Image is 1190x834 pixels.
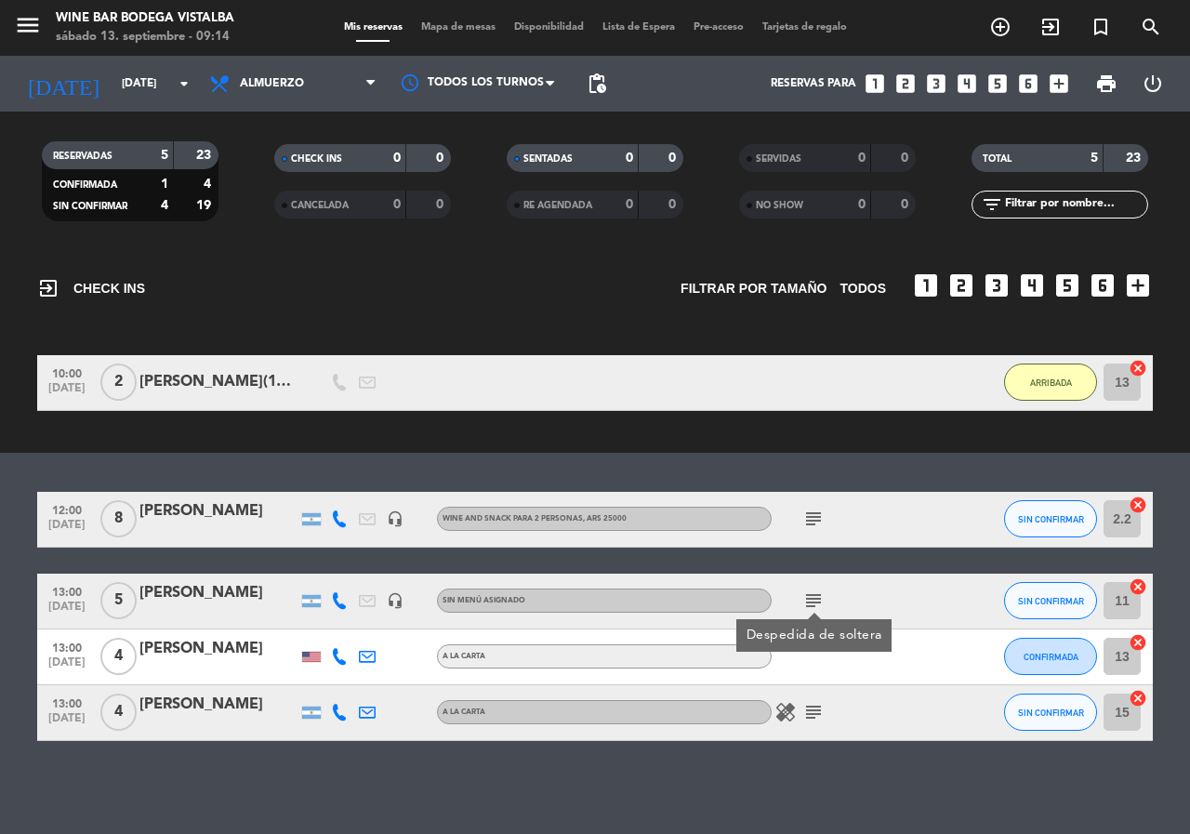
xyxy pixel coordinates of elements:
[583,515,627,523] span: , ARS 25000
[1140,16,1162,38] i: search
[291,201,349,210] span: CANCELADA
[53,202,127,211] span: SIN CONFIRMAR
[1142,73,1164,95] i: power_settings_new
[1018,514,1084,524] span: SIN CONFIRMAR
[37,277,145,299] span: CHECK INS
[387,510,403,527] i: headset_mic
[1024,652,1078,662] span: CONFIRMADA
[1018,596,1084,606] span: SIN CONFIRMAR
[44,692,90,713] span: 13:00
[100,638,137,675] span: 4
[1004,638,1097,675] button: CONFIRMADA
[1003,194,1147,215] input: Filtrar por nombre...
[1004,694,1097,731] button: SIN CONFIRMAR
[1129,689,1147,708] i: cancel
[44,519,90,540] span: [DATE]
[161,178,168,191] strong: 1
[443,515,627,523] span: WINE AND SNACK PARA 2 PERSONAS
[1123,271,1153,300] i: add_box
[840,278,886,299] span: TODOS
[684,22,753,33] span: Pre-acceso
[44,362,90,383] span: 10:00
[1016,72,1040,96] i: looks_6
[44,580,90,602] span: 13:00
[901,152,912,165] strong: 0
[668,152,680,165] strong: 0
[196,149,215,162] strong: 23
[139,499,297,523] div: [PERSON_NAME]
[523,201,592,210] span: RE AGENDADA
[1090,16,1112,38] i: turned_in_not
[523,154,573,164] span: SENTADAS
[393,152,401,165] strong: 0
[44,498,90,520] span: 12:00
[955,72,979,96] i: looks_4
[747,626,882,645] div: Despedida de soltera
[1130,56,1176,112] div: LOG OUT
[1129,359,1147,377] i: cancel
[387,592,403,609] i: headset_mic
[1004,582,1097,619] button: SIN CONFIRMAR
[858,152,866,165] strong: 0
[1088,271,1117,300] i: looks_6
[1017,271,1047,300] i: looks_4
[593,22,684,33] span: Lista de Espera
[989,16,1011,38] i: add_circle_outline
[756,154,801,164] span: SERVIDAS
[443,653,485,660] span: A LA CARTA
[924,72,948,96] i: looks_3
[53,152,112,161] span: RESERVADAS
[901,198,912,211] strong: 0
[1095,73,1117,95] span: print
[1018,708,1084,718] span: SIN CONFIRMAR
[443,597,525,604] span: Sin menú asignado
[100,694,137,731] span: 4
[173,73,195,95] i: arrow_drop_down
[771,77,856,90] span: Reservas para
[412,22,505,33] span: Mapa de mesas
[139,637,297,661] div: [PERSON_NAME]
[1091,152,1098,165] strong: 5
[1129,577,1147,596] i: cancel
[37,277,59,299] i: exit_to_app
[44,636,90,657] span: 13:00
[802,701,825,723] i: subject
[14,11,42,39] i: menu
[161,149,168,162] strong: 5
[1129,633,1147,652] i: cancel
[436,198,447,211] strong: 0
[505,22,593,33] span: Disponibilidad
[139,693,297,717] div: [PERSON_NAME]
[668,198,680,211] strong: 0
[802,589,825,612] i: subject
[1030,377,1072,388] span: ARRIBADA
[443,708,485,716] span: A LA CARTA
[139,581,297,605] div: [PERSON_NAME]
[56,28,234,46] div: sábado 13. septiembre - 09:14
[753,22,856,33] span: Tarjetas de regalo
[161,199,168,212] strong: 4
[100,364,137,401] span: 2
[1039,16,1062,38] i: exit_to_app
[14,63,112,104] i: [DATE]
[946,271,976,300] i: looks_two
[893,72,918,96] i: looks_two
[911,271,941,300] i: looks_one
[44,382,90,404] span: [DATE]
[982,271,1011,300] i: looks_3
[756,201,803,210] span: NO SHOW
[774,701,797,723] i: healing
[1004,364,1097,401] button: ARRIBADA
[586,73,608,95] span: pending_actions
[44,656,90,678] span: [DATE]
[981,193,1003,216] i: filter_list
[681,278,826,299] span: Filtrar por tamaño
[626,152,633,165] strong: 0
[863,72,887,96] i: looks_one
[139,370,297,394] div: [PERSON_NAME](12/9)17hs
[626,198,633,211] strong: 0
[204,178,215,191] strong: 4
[56,9,234,28] div: Wine Bar Bodega Vistalba
[44,601,90,622] span: [DATE]
[44,712,90,734] span: [DATE]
